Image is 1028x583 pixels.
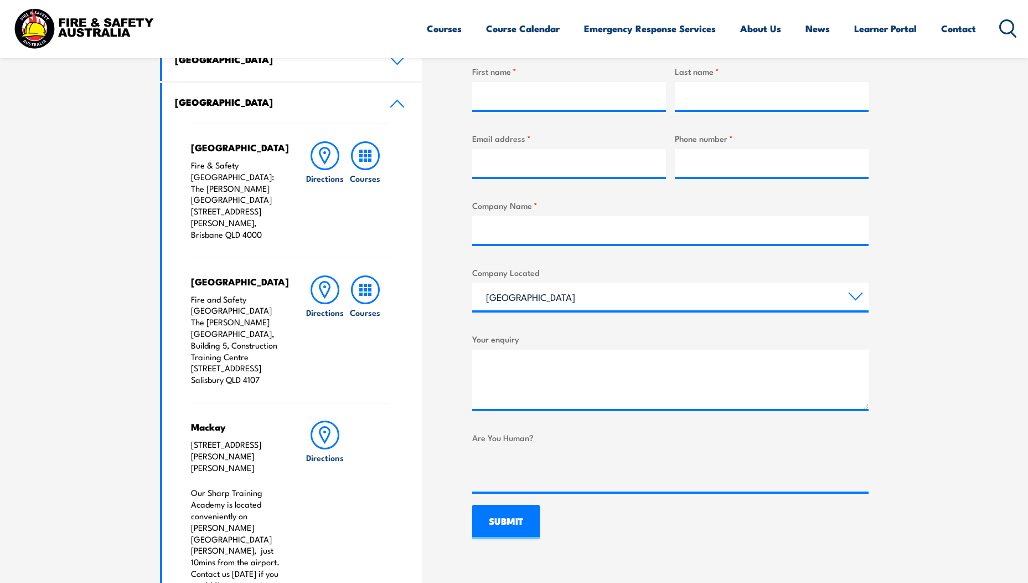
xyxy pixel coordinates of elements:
a: Courses [345,141,385,241]
h6: Directions [306,306,344,318]
a: Courses [345,275,385,386]
label: Company Name [472,199,869,212]
a: [GEOGRAPHIC_DATA] [162,40,422,81]
a: Contact [941,14,976,43]
h4: [GEOGRAPHIC_DATA] [191,141,283,154]
a: [GEOGRAPHIC_DATA] [162,83,422,124]
label: Email address [472,132,666,145]
iframe: reCAPTCHA [472,448,640,492]
a: Directions [305,275,345,386]
a: News [805,14,830,43]
a: Directions [305,141,345,241]
h6: Directions [306,452,344,463]
h4: Mackay [191,421,283,433]
a: About Us [740,14,781,43]
p: Fire and Safety [GEOGRAPHIC_DATA] The [PERSON_NAME][GEOGRAPHIC_DATA], Building 5, Construction Tr... [191,294,283,386]
p: Fire & Safety [GEOGRAPHIC_DATA]: The [PERSON_NAME][GEOGRAPHIC_DATA] [STREET_ADDRESS][PERSON_NAME]... [191,160,283,241]
label: Your enquiry [472,333,869,345]
a: Learner Portal [854,14,917,43]
h4: [GEOGRAPHIC_DATA] [191,275,283,288]
h4: [GEOGRAPHIC_DATA] [175,53,373,65]
input: SUBMIT [472,505,540,539]
h6: Courses [350,172,380,184]
h6: Courses [350,306,380,318]
h6: Directions [306,172,344,184]
a: Emergency Response Services [584,14,716,43]
label: Last name [675,65,869,78]
a: Courses [427,14,462,43]
label: Company Located [472,266,869,279]
label: Are You Human? [472,431,869,444]
label: First name [472,65,666,78]
label: Phone number [675,132,869,145]
p: [STREET_ADDRESS][PERSON_NAME][PERSON_NAME] [191,439,283,473]
h4: [GEOGRAPHIC_DATA] [175,96,373,108]
a: Course Calendar [486,14,560,43]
